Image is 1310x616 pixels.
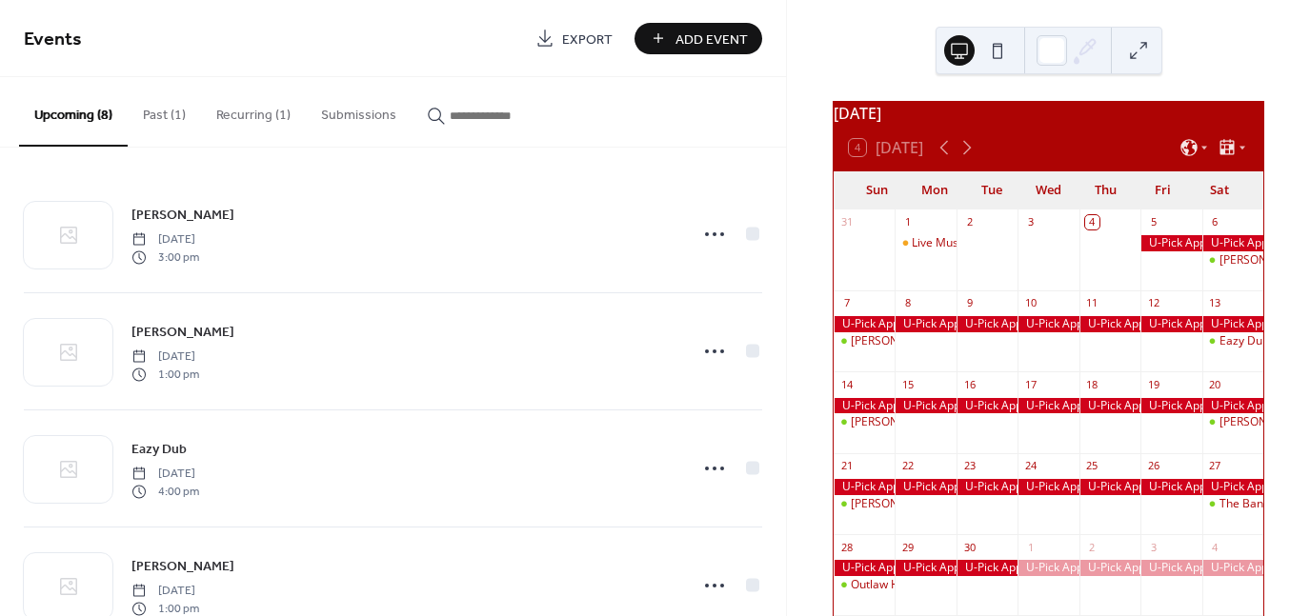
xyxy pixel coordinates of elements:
[839,296,854,310] div: 7
[131,466,199,483] span: [DATE]
[1208,459,1222,473] div: 27
[1023,377,1038,391] div: 17
[1202,316,1263,332] div: U-Pick Apples
[1146,459,1160,473] div: 26
[131,366,199,383] span: 1:00 pm
[834,414,895,430] div: Dylan Vroom
[834,316,895,332] div: U-Pick Apples
[131,583,199,600] span: [DATE]
[962,540,977,554] div: 30
[1079,560,1140,576] div: U-Pick Apples
[1202,560,1263,576] div: U-Pick Apples
[1140,235,1201,251] div: U-Pick Apples
[521,23,627,54] a: Export
[1146,296,1160,310] div: 12
[128,77,201,145] button: Past (1)
[1146,377,1160,391] div: 19
[839,459,854,473] div: 21
[839,540,854,554] div: 28
[834,398,895,414] div: U-Pick Apples
[1146,540,1160,554] div: 3
[839,377,854,391] div: 14
[131,206,234,226] span: [PERSON_NAME]
[1202,479,1263,495] div: U-Pick Apples
[1202,414,1263,430] div: Shane Q
[131,438,187,460] a: Eazy Dub
[1085,540,1099,554] div: 2
[900,296,915,310] div: 8
[895,560,956,576] div: U-Pick Apples
[131,231,199,248] span: [DATE]
[24,21,82,58] span: Events
[1202,252,1263,268] div: Alex Vincent
[900,540,915,554] div: 29
[1023,215,1038,229] div: 3
[675,30,748,50] span: Add Event
[962,215,977,229] div: 2
[834,479,895,495] div: U-Pick Apples
[635,23,762,54] button: Add Event
[131,555,234,577] a: [PERSON_NAME]
[851,496,976,512] div: [PERSON_NAME] Roads
[1208,377,1222,391] div: 20
[839,215,854,229] div: 31
[201,77,306,145] button: Recurring (1)
[1140,560,1201,576] div: U-Pick Apples
[1085,215,1099,229] div: 4
[849,171,906,209] div: Sun
[1191,171,1248,209] div: Sat
[1146,215,1160,229] div: 5
[962,296,977,310] div: 9
[1134,171,1191,209] div: Fri
[962,459,977,473] div: 23
[19,77,128,147] button: Upcoming (8)
[895,398,956,414] div: U-Pick Apples
[131,483,199,500] span: 4:00 pm
[1079,479,1140,495] div: U-Pick Apples
[1219,333,1269,349] div: Eazy Dub
[1020,171,1078,209] div: Wed
[834,102,1263,125] div: [DATE]
[1079,398,1140,414] div: U-Pick Apples
[963,171,1020,209] div: Tue
[900,459,915,473] div: 22
[1202,398,1263,414] div: U-Pick Apples
[851,577,925,593] div: Outlaw Hippie
[1079,316,1140,332] div: U-Pick Apples
[895,479,956,495] div: U-Pick Apples
[1018,479,1078,495] div: U-Pick Apples
[1077,171,1134,209] div: Thu
[1018,560,1078,576] div: U-Pick Apples
[900,215,915,229] div: 1
[1202,333,1263,349] div: Eazy Dub
[131,248,199,266] span: 3:00 pm
[1140,316,1201,332] div: U-Pick Apples
[851,333,940,349] div: [PERSON_NAME]
[131,348,199,366] span: [DATE]
[834,496,895,512] div: Jameson Roads
[900,377,915,391] div: 15
[834,560,895,576] div: U-Pick Apples
[957,479,1018,495] div: U-Pick Apples
[1208,296,1222,310] div: 13
[1219,252,1309,268] div: [PERSON_NAME]
[562,30,613,50] span: Export
[851,414,940,430] div: [PERSON_NAME]
[834,577,895,593] div: Outlaw Hippie
[131,557,234,577] span: [PERSON_NAME]
[306,77,412,145] button: Submissions
[1018,316,1078,332] div: U-Pick Apples
[1202,235,1263,251] div: U-Pick Apples
[1023,296,1038,310] div: 10
[1140,479,1201,495] div: U-Pick Apples
[957,316,1018,332] div: U-Pick Apples
[1023,459,1038,473] div: 24
[1085,377,1099,391] div: 18
[834,333,895,349] div: Drew Butts
[962,377,977,391] div: 16
[957,560,1018,576] div: U-Pick Apples
[912,235,967,251] div: Live Music
[1023,540,1038,554] div: 1
[1208,215,1222,229] div: 6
